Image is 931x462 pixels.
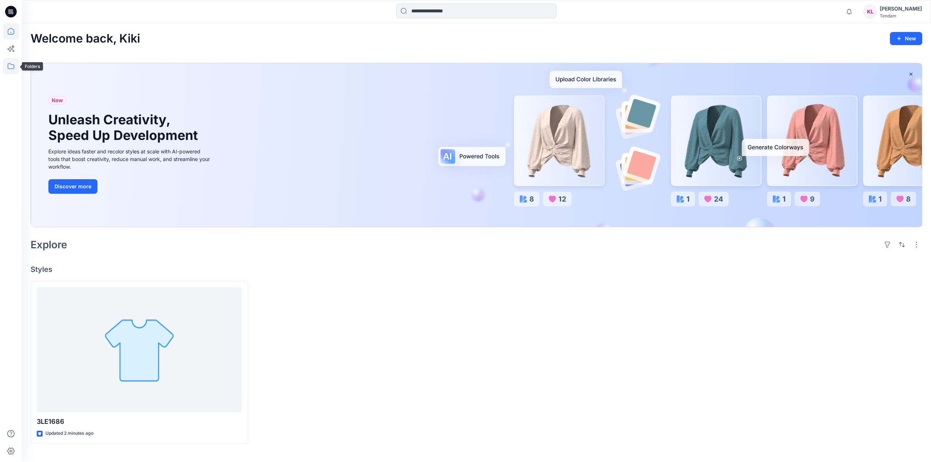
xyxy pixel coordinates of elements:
[31,265,922,274] h4: Styles
[48,148,212,170] div: Explore ideas faster and recolor styles at scale with AI-powered tools that boost creativity, red...
[37,417,242,427] p: 3LE1686
[37,287,242,413] a: 3LE1686
[48,179,212,194] a: Discover more
[52,96,63,105] span: New
[45,430,93,437] p: Updated 2 minutes ago
[880,13,922,19] div: Tendam
[48,112,201,143] h1: Unleash Creativity, Speed Up Development
[48,179,97,194] button: Discover more
[890,32,922,45] button: New
[880,4,922,13] div: [PERSON_NAME]
[31,32,140,45] h2: Welcome back, Kiki
[864,5,877,18] div: KL
[31,239,67,250] h2: Explore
